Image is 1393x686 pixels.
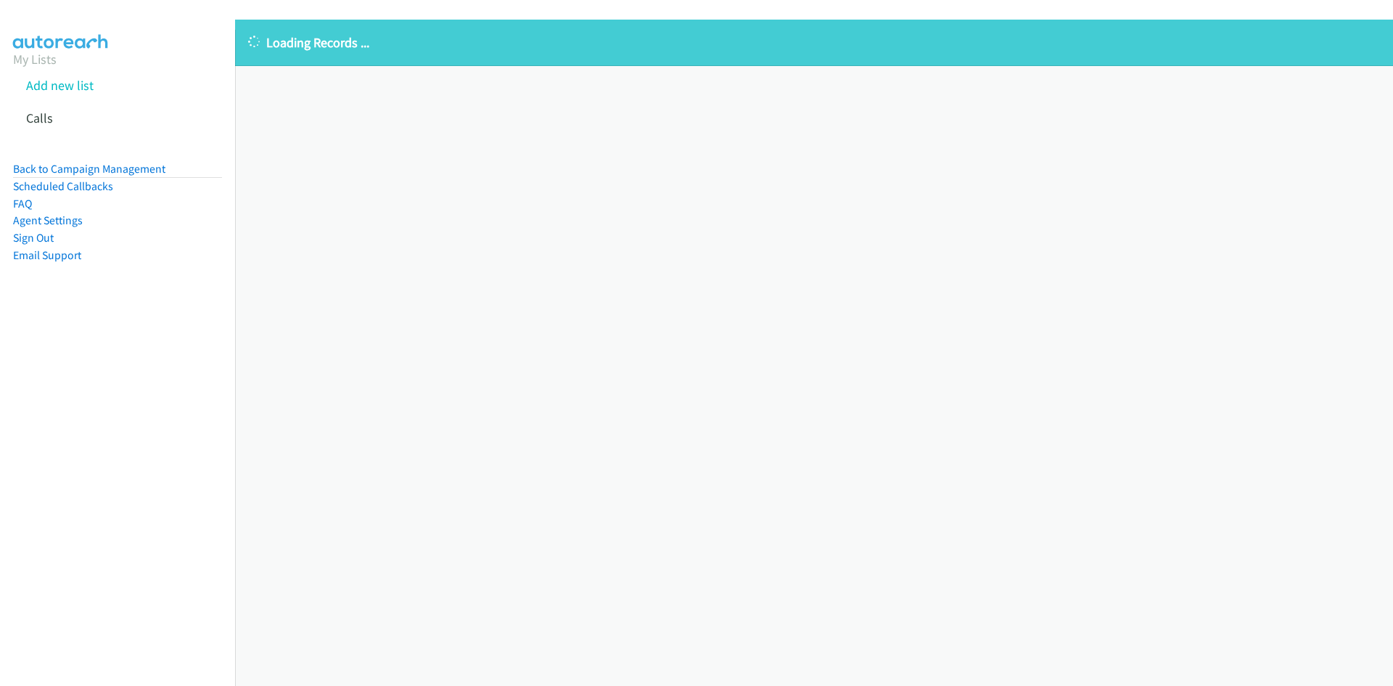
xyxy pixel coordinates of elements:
[13,213,83,227] a: Agent Settings
[13,197,32,211] a: FAQ
[13,51,57,68] a: My Lists
[26,77,94,94] a: Add new list
[248,33,1380,52] p: Loading Records ...
[13,179,113,193] a: Scheduled Callbacks
[13,162,165,176] a: Back to Campaign Management
[13,231,54,245] a: Sign Out
[13,248,81,262] a: Email Support
[26,110,53,126] a: Calls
